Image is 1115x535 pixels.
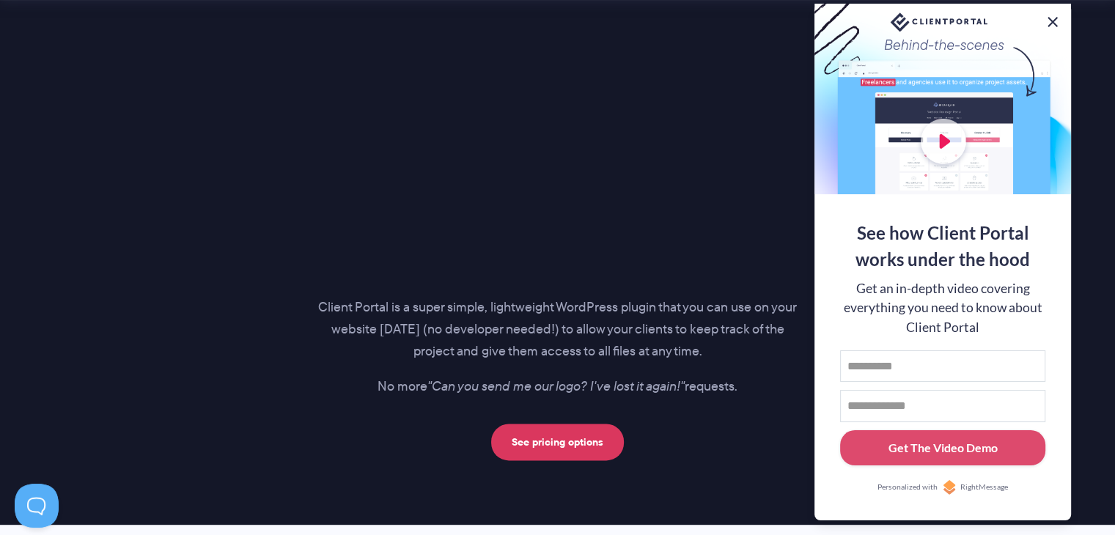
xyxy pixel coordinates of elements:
[888,439,998,457] div: Get The Video Demo
[427,377,685,396] i: "Can you send me our logo? I've lost it again!"
[877,481,938,493] span: Personalized with
[491,424,624,460] a: See pricing options
[840,220,1045,273] div: See how Client Portal works under the hood
[960,481,1008,493] span: RightMessage
[942,480,957,495] img: Personalized with RightMessage
[318,297,798,363] p: Client Portal is a super simple, lightweight WordPress plugin that you can use on your website [D...
[840,279,1045,337] div: Get an in-depth video covering everything you need to know about Client Portal
[15,484,59,528] iframe: Toggle Customer Support
[318,376,798,398] p: No more requests.
[840,430,1045,466] button: Get The Video Demo
[840,480,1045,495] a: Personalized withRightMessage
